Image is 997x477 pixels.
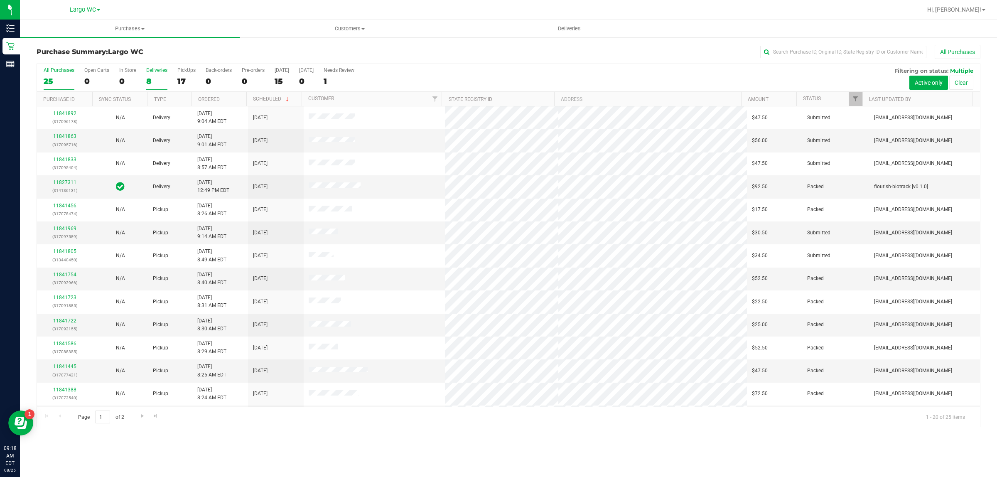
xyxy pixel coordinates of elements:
[807,160,830,167] span: Submitted
[116,299,125,305] span: Not Applicable
[6,24,15,32] inline-svg: Inventory
[253,183,268,191] span: [DATE]
[807,344,824,352] span: Packed
[197,248,226,263] span: [DATE] 8:49 AM EDT
[807,390,824,398] span: Packed
[807,229,830,237] span: Submitted
[146,76,167,86] div: 8
[116,322,125,327] span: Not Applicable
[53,387,76,393] a: 11841388
[197,179,229,194] span: [DATE] 12:49 PM EDT
[198,96,220,102] a: Ordered
[116,114,125,122] button: N/A
[153,137,170,145] span: Delivery
[253,96,291,102] a: Scheduled
[44,76,74,86] div: 25
[242,67,265,73] div: Pre-orders
[807,298,824,306] span: Packed
[874,206,952,214] span: [EMAIL_ADDRESS][DOMAIN_NAME]
[324,76,354,86] div: 1
[253,344,268,352] span: [DATE]
[752,344,768,352] span: $52.50
[20,20,240,37] a: Purchases
[42,164,88,172] p: (317095404)
[760,46,926,58] input: Search Purchase ID, Original ID, State Registry ID or Customer Name...
[253,298,268,306] span: [DATE]
[949,76,973,90] button: Clear
[752,367,768,375] span: $47.50
[240,25,459,32] span: Customers
[299,76,314,86] div: 0
[116,390,125,398] button: N/A
[42,325,88,333] p: (317092155)
[874,321,952,329] span: [EMAIL_ADDRESS][DOMAIN_NAME]
[807,321,824,329] span: Packed
[240,20,459,37] a: Customers
[253,275,268,283] span: [DATE]
[242,76,265,86] div: 0
[6,60,15,68] inline-svg: Reports
[153,321,168,329] span: Pickup
[807,367,824,375] span: Packed
[53,318,76,324] a: 11841722
[807,275,824,283] span: Packed
[53,364,76,369] a: 11841445
[42,279,88,287] p: (317092966)
[752,275,768,283] span: $52.50
[752,160,768,167] span: $47.50
[752,321,768,329] span: $25.00
[253,229,268,237] span: [DATE]
[146,67,167,73] div: Deliveries
[153,160,170,167] span: Delivery
[84,76,109,86] div: 0
[70,6,96,13] span: Largo WC
[206,67,232,73] div: Back-orders
[116,115,125,120] span: Not Applicable
[909,76,948,90] button: Active only
[177,76,196,86] div: 17
[53,179,76,185] a: 11827311
[119,67,136,73] div: In Store
[53,133,76,139] a: 11841863
[849,92,862,106] a: Filter
[116,275,125,281] span: Not Applicable
[71,411,131,423] span: Page of 2
[748,96,769,102] a: Amount
[869,96,911,102] a: Last Updated By
[752,137,768,145] span: $56.00
[874,367,952,375] span: [EMAIL_ADDRESS][DOMAIN_NAME]
[874,183,928,191] span: flourish-biotrack [v0.1.0]
[308,96,334,101] a: Customer
[6,42,15,50] inline-svg: Retail
[807,183,824,191] span: Packed
[116,207,125,212] span: Not Applicable
[37,48,351,56] h3: Purchase Summary:
[53,295,76,300] a: 11841723
[874,390,952,398] span: [EMAIL_ADDRESS][DOMAIN_NAME]
[253,252,268,260] span: [DATE]
[42,348,88,356] p: (317088355)
[116,252,125,260] button: N/A
[116,344,125,352] button: N/A
[53,226,76,231] a: 11841969
[874,137,952,145] span: [EMAIL_ADDRESS][DOMAIN_NAME]
[874,229,952,237] span: [EMAIL_ADDRESS][DOMAIN_NAME]
[116,391,125,396] span: Not Applicable
[275,76,289,86] div: 15
[197,225,226,241] span: [DATE] 9:14 AM EDT
[253,390,268,398] span: [DATE]
[874,344,952,352] span: [EMAIL_ADDRESS][DOMAIN_NAME]
[807,206,824,214] span: Packed
[752,252,768,260] span: $34.50
[177,67,196,73] div: PickUps
[20,25,240,32] span: Purchases
[197,156,226,172] span: [DATE] 8:57 AM EDT
[119,76,136,86] div: 0
[42,187,88,194] p: (314136131)
[53,248,76,254] a: 11841805
[116,275,125,283] button: N/A
[116,321,125,329] button: N/A
[116,253,125,258] span: Not Applicable
[53,111,76,116] a: 11841892
[116,160,125,166] span: Not Applicable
